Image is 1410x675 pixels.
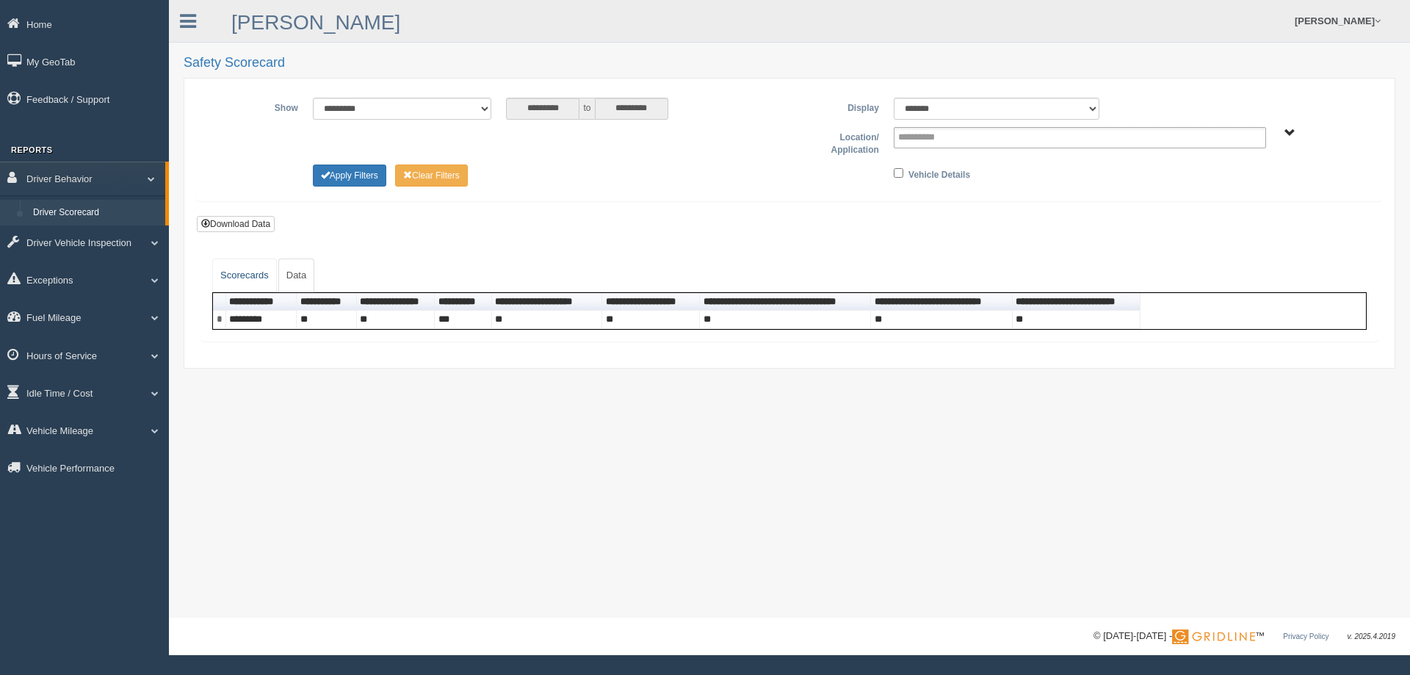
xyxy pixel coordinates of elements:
[212,259,277,292] a: Scorecards
[492,293,603,311] th: Sort column
[871,293,1013,311] th: Sort column
[1093,629,1395,644] div: © [DATE]-[DATE] - ™
[1013,293,1141,311] th: Sort column
[209,98,305,115] label: Show
[278,259,314,292] a: Data
[231,11,400,34] a: [PERSON_NAME]
[435,293,492,311] th: Sort column
[357,293,435,311] th: Sort column
[579,98,594,120] span: to
[226,293,297,311] th: Sort column
[297,293,357,311] th: Sort column
[395,165,468,187] button: Change Filter Options
[700,293,871,311] th: Sort column
[789,127,886,157] label: Location/ Application
[1172,629,1255,644] img: Gridline
[789,98,886,115] label: Display
[26,200,165,226] a: Driver Scorecard
[1283,632,1328,640] a: Privacy Policy
[313,165,386,187] button: Change Filter Options
[1348,632,1395,640] span: v. 2025.4.2019
[602,293,700,311] th: Sort column
[908,165,970,182] label: Vehicle Details
[184,56,1395,71] h2: Safety Scorecard
[197,216,275,232] button: Download Data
